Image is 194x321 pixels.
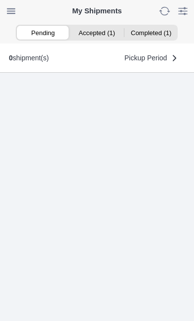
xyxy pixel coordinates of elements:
[124,54,167,61] span: Pickup Period
[124,26,178,40] ion-segment-button: Completed (1)
[70,26,124,40] ion-segment-button: Accepted (1)
[16,26,70,40] ion-segment-button: Pending
[9,54,13,62] b: 0
[9,54,49,62] div: shipment(s)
